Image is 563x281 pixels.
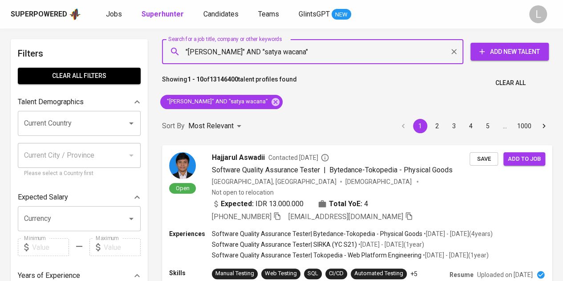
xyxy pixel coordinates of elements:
[212,166,320,174] span: Software Quality Assurance Tester
[503,152,545,166] button: Add to job
[498,122,512,130] div: …
[104,238,141,256] input: Value
[18,46,141,61] h6: Filters
[169,269,212,277] p: Skills
[203,9,240,20] a: Candidates
[529,5,547,23] div: L
[212,152,265,163] span: Hajjarul Aswadii
[18,68,141,84] button: Clear All filters
[215,269,254,278] div: Manual Testing
[537,119,551,133] button: Go to next page
[268,153,329,162] span: Contacted [DATE]
[125,212,138,225] button: Open
[470,43,549,61] button: Add New Talent
[329,199,362,209] b: Total YoE:
[265,269,297,278] div: Web Testing
[24,169,134,178] p: Please select a Country first
[203,10,239,18] span: Candidates
[447,119,461,133] button: Go to page 3
[169,152,196,179] img: de9a81864614b59d33dbd41f398637c5.jpg
[395,119,552,133] nav: pagination navigation
[430,119,444,133] button: Go to page 2
[470,152,498,166] button: Save
[492,75,529,91] button: Clear All
[329,269,344,278] div: CI/CD
[514,119,534,133] button: Go to page 1000
[308,269,318,278] div: SQL
[162,121,185,131] p: Sort By
[18,97,84,107] p: Talent Demographics
[69,8,81,21] img: app logo
[413,119,427,133] button: page 1
[187,76,203,83] b: 1 - 10
[212,251,421,260] p: Software Quality Assurance Tester | Tokopedia - Web Platform Engineering
[478,46,542,57] span: Add New Talent
[324,165,326,175] span: |
[212,188,274,197] p: Not open to relocation
[162,75,297,91] p: Showing of talent profiles found
[320,153,329,162] svg: By Batam recruiter
[422,229,493,238] p: • [DATE] - [DATE] ( 4 years )
[464,119,478,133] button: Go to page 4
[169,229,212,238] p: Experiences
[288,212,403,221] span: [EMAIL_ADDRESS][DOMAIN_NAME]
[410,269,417,278] p: +5
[142,10,184,18] b: Superhunter
[106,10,122,18] span: Jobs
[448,45,460,58] button: Clear
[160,95,283,109] div: "[PERSON_NAME]" AND "satya wacana"
[188,118,244,134] div: Most Relevant
[345,177,413,186] span: [DEMOGRAPHIC_DATA]
[258,10,279,18] span: Teams
[172,184,193,192] span: Open
[212,212,271,221] span: [PHONE_NUMBER]
[450,270,474,279] p: Resume
[332,10,351,19] span: NEW
[477,270,533,279] p: Uploaded on [DATE]
[357,240,424,249] p: • [DATE] - [DATE] ( 1 year )
[212,229,422,238] p: Software Quality Assurance Tester | Bytedance-Tokopedia - Physical Goods
[160,98,273,106] span: "[PERSON_NAME]" AND "satya wacana"
[481,119,495,133] button: Go to page 5
[18,192,68,203] p: Expected Salary
[212,177,336,186] div: [GEOGRAPHIC_DATA], [GEOGRAPHIC_DATA]
[18,270,80,281] p: Years of Experience
[25,70,134,81] span: Clear All filters
[142,9,186,20] a: Superhunter
[18,188,141,206] div: Expected Salary
[11,8,81,21] a: Superpoweredapp logo
[221,199,254,209] b: Expected:
[495,77,526,89] span: Clear All
[212,199,304,209] div: IDR 13.000.000
[508,154,541,164] span: Add to job
[106,9,124,20] a: Jobs
[354,269,403,278] div: Automated Testing
[210,76,238,83] b: 13146400
[18,93,141,111] div: Talent Demographics
[364,199,368,209] span: 4
[212,240,357,249] p: Software Quality Assurance Tester | SIRKA (YC S21)
[299,9,351,20] a: GlintsGPT NEW
[329,166,453,174] span: Bytedance-Tokopedia - Physical Goods
[299,10,330,18] span: GlintsGPT
[188,121,234,131] p: Most Relevant
[474,154,494,164] span: Save
[32,238,69,256] input: Value
[258,9,281,20] a: Teams
[421,251,489,260] p: • [DATE] - [DATE] ( 1 year )
[125,117,138,130] button: Open
[11,9,67,20] div: Superpowered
